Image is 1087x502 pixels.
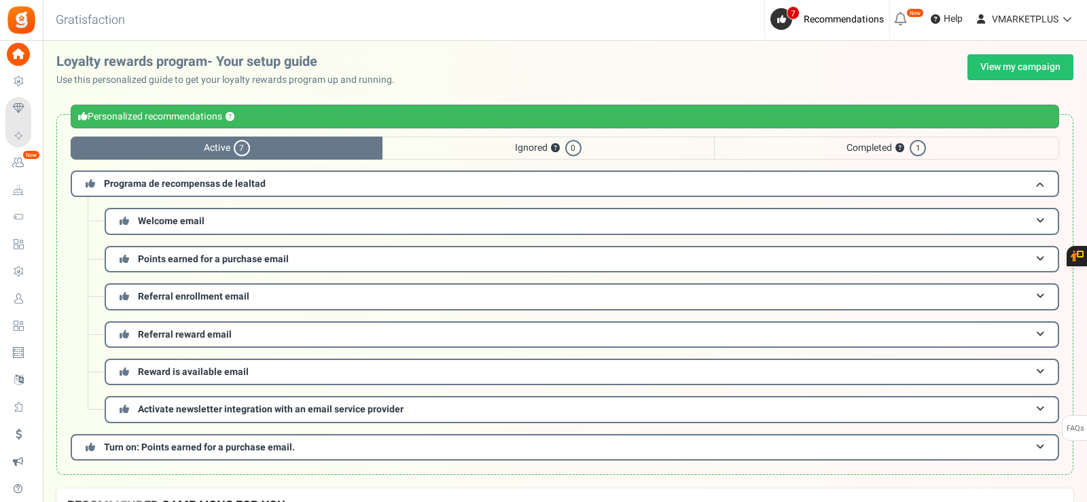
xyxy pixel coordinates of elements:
span: Programa de recompensas de lealtad [104,177,266,191]
a: 7 Recommendations [770,8,889,30]
span: 7 [787,6,800,20]
button: ? [226,113,234,122]
span: Active [71,137,382,160]
span: Turn on: Points earned for a purchase email. [104,440,295,454]
span: 7 [234,140,250,156]
button: ? [895,144,904,153]
a: View my campaign [967,54,1073,80]
span: Help [940,12,963,26]
img: Gratisfaction [6,5,37,35]
button: ? [551,144,560,153]
span: 1 [910,140,926,156]
span: Points earned for a purchase email [138,252,289,266]
span: FAQs [1066,416,1084,442]
em: New [906,8,924,18]
p: Use this personalized guide to get your loyalty rewards program up and running. [56,73,406,87]
h2: Loyalty rewards program- Your setup guide [56,54,406,69]
a: New [5,151,37,175]
span: Referral enrollment email [138,289,249,304]
span: Activate newsletter integration with an email service provider [138,402,404,416]
span: Completed [714,137,1059,160]
span: Reward is available email [138,365,249,379]
em: New [22,150,40,160]
div: Personalized recommendations [71,105,1059,128]
span: Referral reward email [138,327,232,342]
a: Help [925,8,968,30]
span: VMARKETPLUS [992,12,1058,26]
span: Welcome email [138,214,204,228]
h3: Gratisfaction [41,7,140,34]
span: 0 [565,140,582,156]
span: Ignored [382,137,713,160]
span: Recommendations [804,12,884,26]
